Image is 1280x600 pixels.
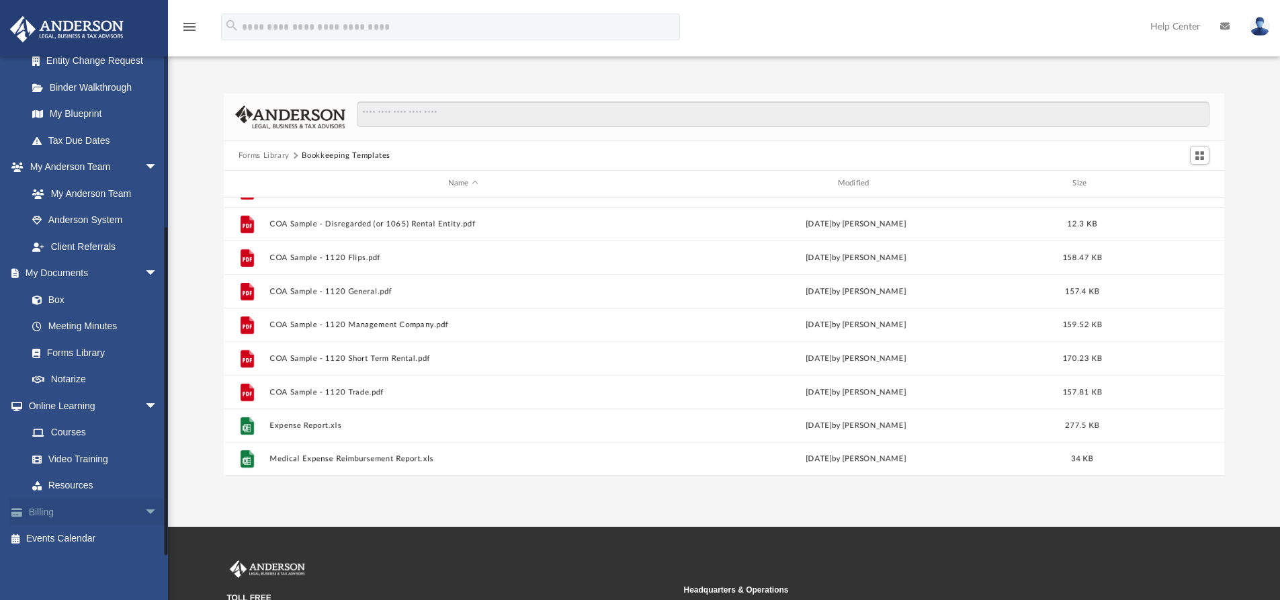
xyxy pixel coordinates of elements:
span: arrow_drop_down [144,392,171,420]
span: 12.3 KB [1067,220,1097,227]
button: Switch to Grid View [1190,146,1210,165]
span: arrow_drop_down [144,154,171,181]
i: menu [181,19,198,35]
button: Bookkeeping Templates [302,150,390,162]
div: [DATE] by [PERSON_NAME] [663,218,1050,230]
button: COA Sample - 1120 Flips.pdf [269,253,656,262]
a: My Anderson Team [19,180,165,207]
a: Anderson System [19,207,171,234]
a: Binder Walkthrough [19,74,178,101]
div: [DATE] by [PERSON_NAME] [663,318,1050,331]
div: Size [1055,177,1109,189]
a: Meeting Minutes [19,313,171,340]
div: [DATE] by [PERSON_NAME] [663,352,1050,364]
button: COA Sample - 1120 Trade.pdf [269,388,656,396]
div: Modified [662,177,1049,189]
a: menu [181,26,198,35]
a: Billingarrow_drop_down [9,499,178,525]
span: arrow_drop_down [144,499,171,526]
a: Client Referrals [19,233,171,260]
span: 158.47 KB [1062,253,1101,261]
button: Forms Library [239,150,290,162]
span: 157.4 KB [1065,287,1099,294]
a: Events Calendar [9,525,178,552]
span: 157.81 KB [1062,388,1101,395]
button: Medical Expense Reimbursement Report.xls [269,454,656,463]
a: Video Training [19,445,165,472]
a: Notarize [19,366,171,393]
img: Anderson Advisors Platinum Portal [227,560,308,578]
span: 159.52 KB [1062,320,1101,328]
i: search [224,18,239,33]
a: My Blueprint [19,101,171,128]
button: COA Sample - 1120 Management Company.pdf [269,320,656,329]
a: Forms Library [19,339,165,366]
div: id [230,177,263,189]
a: Tax Due Dates [19,127,178,154]
a: Resources [19,472,171,499]
small: Headquarters & Operations [684,584,1132,596]
a: My Anderson Teamarrow_drop_down [9,154,171,181]
input: Search files and folders [357,101,1209,127]
button: Expense Report.xls [269,421,656,430]
div: [DATE] by [PERSON_NAME] [663,251,1050,263]
div: Name [269,177,656,189]
span: 170.23 KB [1062,354,1101,361]
img: User Pic [1250,17,1270,36]
div: [DATE] by [PERSON_NAME] [663,285,1050,297]
a: Online Learningarrow_drop_down [9,392,171,419]
span: 277.5 KB [1065,421,1099,429]
img: Anderson Advisors Platinum Portal [6,16,128,42]
div: [DATE] by [PERSON_NAME] [663,419,1050,431]
div: id [1115,177,1209,189]
a: Entity Change Request [19,48,178,75]
div: [DATE] by [PERSON_NAME] [663,453,1050,465]
button: COA Sample - 1120 Short Term Rental.pdf [269,354,656,363]
button: COA Sample - 1120 General.pdf [269,287,656,296]
div: grid [224,198,1225,476]
div: [DATE] by [PERSON_NAME] [663,386,1050,398]
a: My Documentsarrow_drop_down [9,260,171,287]
a: Courses [19,419,171,446]
button: COA Sample - Disregarded (or 1065) Rental Entity.pdf [269,220,656,228]
span: 34 KB [1071,455,1093,462]
a: Box [19,286,165,313]
span: arrow_drop_down [144,260,171,288]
